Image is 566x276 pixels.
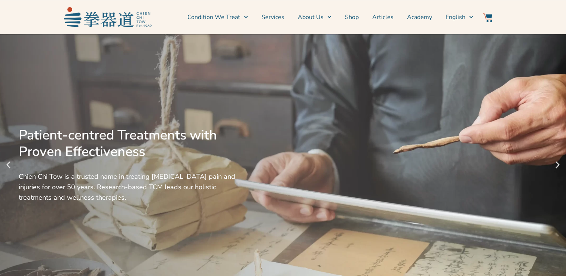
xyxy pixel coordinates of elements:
[261,8,284,27] a: Services
[4,160,13,170] div: Previous slide
[345,8,359,27] a: Shop
[19,127,235,160] div: Patient-centred Treatments with Proven Effectiveness
[446,13,465,22] span: English
[407,8,432,27] a: Academy
[155,8,473,27] nav: Menu
[446,8,473,27] a: English
[553,160,562,170] div: Next slide
[483,13,492,22] img: Website Icon-03
[372,8,394,27] a: Articles
[298,8,331,27] a: About Us
[19,171,235,203] div: Chien Chi Tow is a trusted name in treating [MEDICAL_DATA] pain and injuries for over 50 years. R...
[187,8,248,27] a: Condition We Treat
